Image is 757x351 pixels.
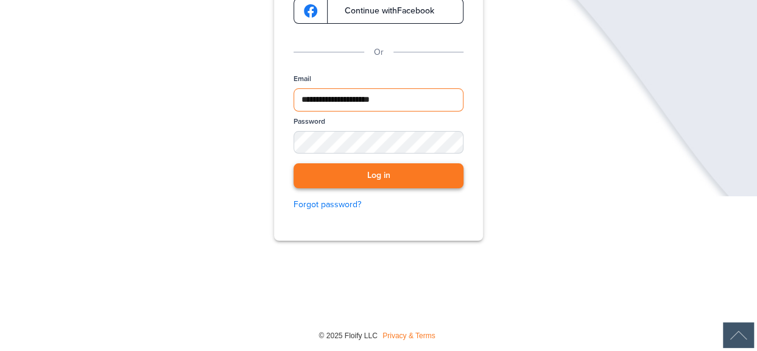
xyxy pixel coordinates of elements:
span: Continue with Facebook [333,7,434,15]
a: Forgot password? [294,198,463,211]
img: Back to Top [723,322,754,348]
button: Log in [294,163,463,188]
div: Scroll Back to Top [723,322,754,348]
label: Password [294,116,325,127]
p: Or [374,46,384,59]
label: Email [294,74,311,84]
a: Privacy & Terms [382,331,435,340]
span: © 2025 Floify LLC [319,331,377,340]
input: Email [294,88,463,112]
img: google-logo [304,4,317,18]
input: Password [294,131,463,154]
